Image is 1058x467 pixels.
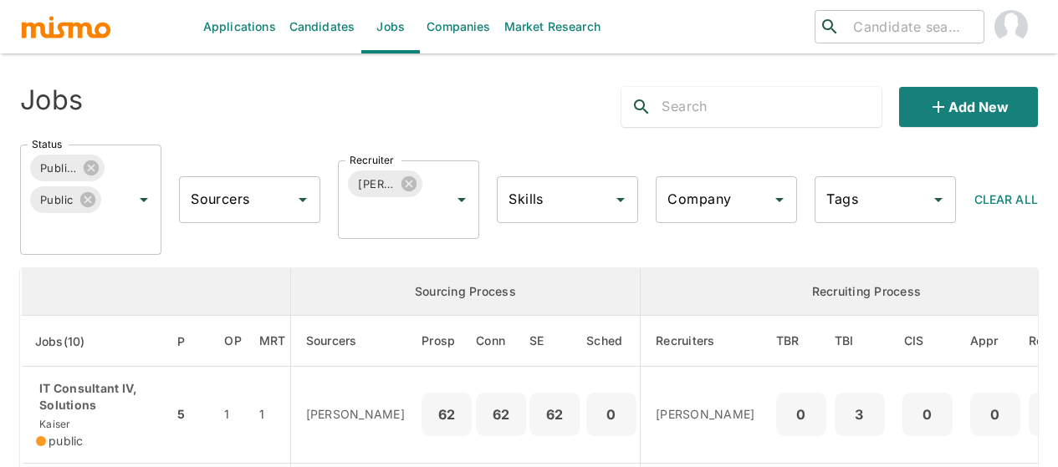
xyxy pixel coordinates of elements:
span: Jobs(10) [35,332,107,352]
td: 1 [255,367,290,464]
p: 0 [977,403,1014,426]
th: Priority [173,316,211,367]
th: Client Interview Scheduled [889,316,966,367]
p: 3 [841,403,878,426]
th: To Be Reviewed [772,316,831,367]
td: 1 [211,367,255,464]
th: Sourcers [290,316,422,367]
th: Prospects [422,316,476,367]
input: Search [662,94,882,120]
button: Open [450,188,473,211]
span: [PERSON_NAME] [348,175,405,194]
p: IT Consultant IV, Solutions [36,380,160,414]
button: Add new [899,87,1038,127]
button: search [621,87,662,127]
span: Public [30,190,84,210]
button: Open [609,188,632,211]
span: P [177,332,207,352]
p: [PERSON_NAME] [656,406,759,423]
p: 0 [783,403,820,426]
th: Approved [966,316,1025,367]
div: Public [30,186,101,213]
th: Recruiters [641,316,772,367]
button: Open [927,188,950,211]
button: Open [768,188,791,211]
p: [PERSON_NAME] [306,406,409,423]
img: logo [20,14,112,39]
p: 62 [536,403,573,426]
th: To Be Interviewed [831,316,889,367]
div: [PERSON_NAME] [348,170,422,197]
th: Open Positions [211,316,255,367]
p: 0 [909,403,946,426]
span: Published [30,159,87,178]
p: 62 [483,403,519,426]
span: Kaiser [36,418,71,430]
img: Maia Reyes [994,10,1028,43]
th: Sched [583,316,641,367]
span: public [49,433,84,449]
th: Sourcing Process [290,268,641,316]
input: Candidate search [846,15,977,38]
label: Recruiter [350,153,394,167]
td: 5 [173,367,211,464]
button: Open [132,188,156,211]
button: Open [291,188,314,211]
th: Sent Emails [526,316,583,367]
th: Connections [476,316,526,367]
h4: Jobs [20,84,83,117]
p: 62 [428,403,465,426]
label: Status [32,137,62,151]
th: Market Research Total [255,316,290,367]
span: Clear All [974,192,1038,206]
div: Published [30,155,105,181]
p: 0 [593,403,630,426]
